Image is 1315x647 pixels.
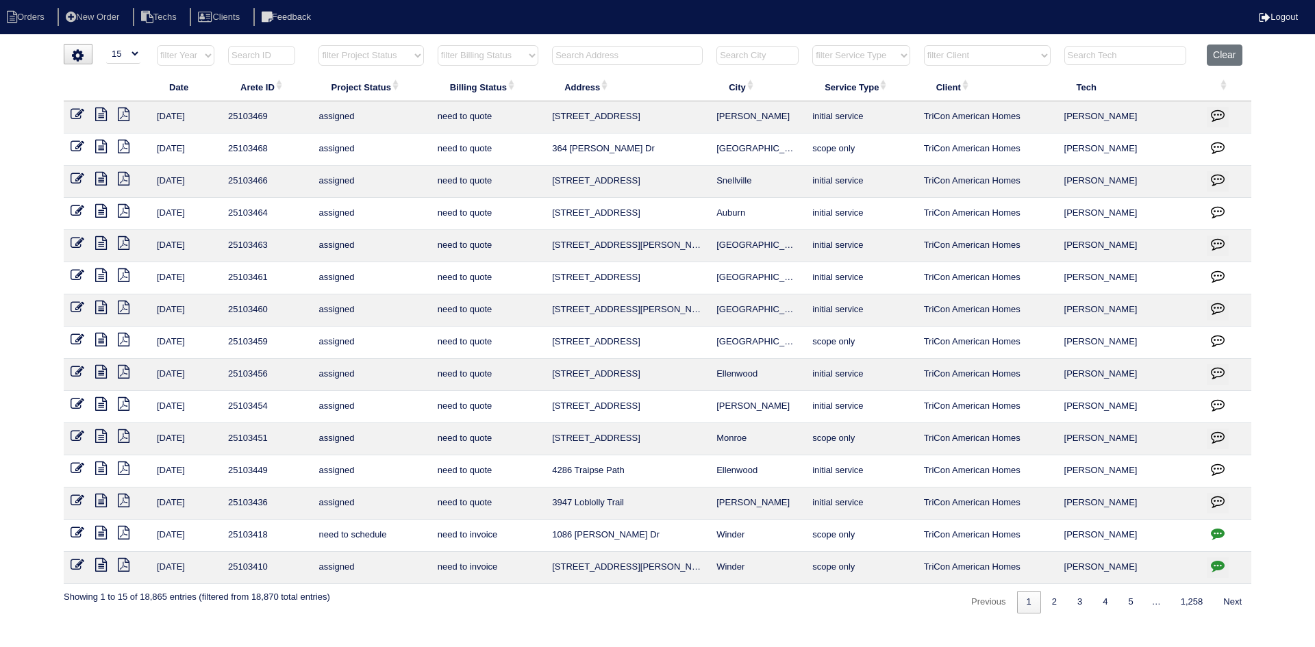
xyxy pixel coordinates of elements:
td: [PERSON_NAME] [1057,487,1201,520]
td: Winder [710,520,805,552]
td: TriCon American Homes [917,359,1057,391]
td: 25103456 [221,359,312,391]
td: 4286 Traipse Path [545,455,710,487]
td: assigned [312,455,430,487]
td: [DATE] [150,391,221,423]
td: TriCon American Homes [917,327,1057,359]
input: Search City [716,46,799,65]
td: [DATE] [150,423,221,455]
td: 25103468 [221,134,312,166]
td: scope only [805,134,916,166]
td: [PERSON_NAME] [1057,359,1201,391]
td: Winder [710,552,805,584]
td: TriCon American Homes [917,294,1057,327]
input: Search Tech [1064,46,1186,65]
td: Ellenwood [710,455,805,487]
td: 25103461 [221,262,312,294]
td: assigned [312,134,430,166]
td: assigned [312,423,430,455]
td: 25103459 [221,327,312,359]
td: TriCon American Homes [917,552,1057,584]
th: Tech [1057,73,1201,101]
td: Auburn [710,198,805,230]
a: Clients [190,12,251,22]
td: [DATE] [150,359,221,391]
td: [PERSON_NAME] [1057,455,1201,487]
td: [DATE] [150,327,221,359]
td: need to quote [431,294,545,327]
a: 3 [1068,591,1092,613]
td: [PERSON_NAME] [710,391,805,423]
td: need to quote [431,487,545,520]
td: [DATE] [150,198,221,230]
a: 5 [1118,591,1142,613]
th: Arete ID: activate to sort column ascending [221,73,312,101]
td: assigned [312,294,430,327]
td: TriCon American Homes [917,166,1057,198]
td: scope only [805,552,916,584]
td: assigned [312,262,430,294]
td: 25103466 [221,166,312,198]
td: need to quote [431,327,545,359]
td: 25103469 [221,101,312,134]
td: Snellville [710,166,805,198]
td: TriCon American Homes [917,391,1057,423]
td: [DATE] [150,294,221,327]
td: need to invoice [431,552,545,584]
td: TriCon American Homes [917,198,1057,230]
td: [STREET_ADDRESS][PERSON_NAME] [545,552,710,584]
td: [DATE] [150,520,221,552]
td: assigned [312,230,430,262]
td: [PERSON_NAME] [1057,166,1201,198]
td: 25103436 [221,487,312,520]
td: [STREET_ADDRESS] [545,327,710,359]
td: [PERSON_NAME] [1057,294,1201,327]
th: Address: activate to sort column ascending [545,73,710,101]
td: need to quote [431,134,545,166]
a: Next [1214,591,1251,613]
td: 25103463 [221,230,312,262]
td: initial service [805,487,916,520]
td: need to quote [431,262,545,294]
td: 3947 Loblolly Trail [545,487,710,520]
td: TriCon American Homes [917,455,1057,487]
td: [GEOGRAPHIC_DATA] [710,262,805,294]
td: 25103449 [221,455,312,487]
td: TriCon American Homes [917,423,1057,455]
span: … [1143,596,1170,607]
td: initial service [805,230,916,262]
td: [GEOGRAPHIC_DATA] [710,327,805,359]
td: need to quote [431,359,545,391]
td: need to quote [431,391,545,423]
td: TriCon American Homes [917,101,1057,134]
td: [DATE] [150,134,221,166]
td: [STREET_ADDRESS] [545,359,710,391]
td: [STREET_ADDRESS][PERSON_NAME] [545,294,710,327]
td: 25103451 [221,423,312,455]
td: TriCon American Homes [917,520,1057,552]
a: 2 [1042,591,1066,613]
th: Billing Status: activate to sort column ascending [431,73,545,101]
td: [PERSON_NAME] [710,487,805,520]
td: assigned [312,327,430,359]
td: [DATE] [150,552,221,584]
li: Clients [190,8,251,27]
th: Service Type: activate to sort column ascending [805,73,916,101]
div: Showing 1 to 15 of 18,865 entries (filtered from 18,870 total entries) [64,584,330,603]
td: need to quote [431,166,545,198]
th: Date [150,73,221,101]
td: assigned [312,101,430,134]
td: need to schedule [312,520,430,552]
li: Feedback [253,8,322,27]
td: initial service [805,101,916,134]
td: initial service [805,359,916,391]
td: [GEOGRAPHIC_DATA] [710,294,805,327]
td: [PERSON_NAME] [1057,552,1201,584]
td: [DATE] [150,262,221,294]
a: 1 [1017,591,1041,613]
th: : activate to sort column ascending [1200,73,1251,101]
td: TriCon American Homes [917,230,1057,262]
td: scope only [805,520,916,552]
td: need to quote [431,198,545,230]
td: [DATE] [150,455,221,487]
